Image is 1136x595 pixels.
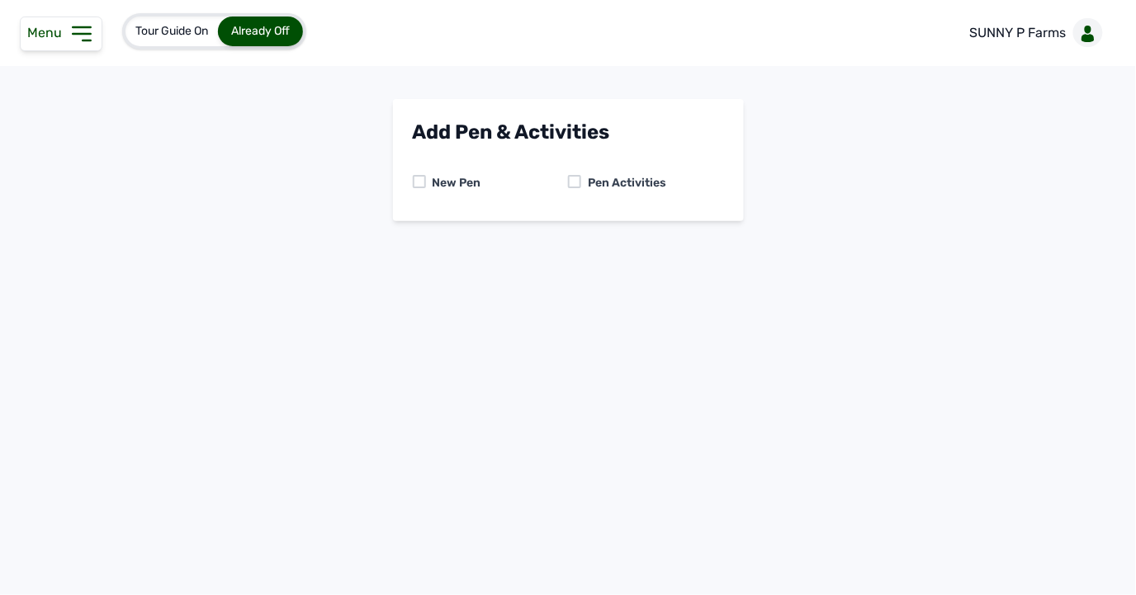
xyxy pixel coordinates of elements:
span: Menu [27,25,69,40]
a: SUNNY P Farms [957,10,1110,56]
p: SUNNY P Farms [970,23,1067,43]
div: Pen Activities [581,175,666,191]
div: Add Pen & Activities [413,119,724,145]
span: Already Off [231,24,290,38]
span: Tour Guide On [135,24,208,38]
div: New Pen [426,175,481,191]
